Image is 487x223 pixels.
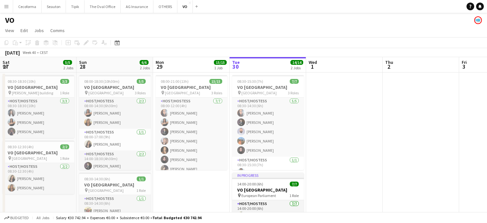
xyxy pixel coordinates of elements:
span: Edit [20,28,28,33]
app-card-role: Host/Hostess2/208:30-12:30 (4h)[PERSON_NAME][PERSON_NAME] [3,163,74,194]
span: Week 40 [21,50,37,55]
span: [GEOGRAPHIC_DATA] [12,156,47,161]
span: 5/5 [63,60,72,65]
button: Seauton [42,0,66,13]
h3: VO [GEOGRAPHIC_DATA] [79,182,151,188]
span: Thu [385,59,393,65]
span: 1 Role [136,188,146,193]
div: 1 Job [214,65,226,70]
span: 27 [2,63,10,70]
span: 30 [231,63,240,70]
span: 1/1 [137,176,146,181]
span: Tue [232,59,240,65]
button: The Oval Office [85,0,121,13]
h1: VO [5,15,14,25]
span: 08:30-18:30 (10h) [8,79,36,84]
span: 08:30-12:30 (4h) [8,144,34,149]
span: 3 Roles [135,90,146,95]
span: Total Budgeted €30 742.94 [152,215,201,220]
span: 7/7 [290,79,299,84]
app-job-card: 08:30-18:30 (10h)3/3VO [GEOGRAPHIC_DATA] [PERSON_NAME] building1 RoleHost/Hostess3/308:30-18:30 (... [3,75,74,138]
span: All jobs [35,215,51,220]
span: 1 Role [289,193,299,198]
app-card-role: Host/Hostess2/214:00-18:30 (4h30m)[PERSON_NAME] [79,150,151,182]
app-job-card: 08:30-12:30 (4h)2/2VO [GEOGRAPHIC_DATA] [GEOGRAPHIC_DATA]1 RoleHost/Hostess2/208:30-12:30 (4h)[PE... [3,141,74,194]
div: CEST [40,50,48,55]
span: 2/2 [60,144,69,149]
app-card-role: Host/Hostess1/108:30-15:30 (7h)[PERSON_NAME] [232,157,304,178]
app-job-card: 08:00-18:30 (10h30m)5/5VO [GEOGRAPHIC_DATA] [GEOGRAPHIC_DATA]3 RolesHost/Hostess2/208:00-14:30 (6... [79,75,151,170]
a: Jobs [32,26,46,35]
div: 2 Jobs [140,65,150,70]
a: Comms [48,26,67,35]
h3: VO [GEOGRAPHIC_DATA] [156,84,227,90]
app-job-card: 08:30-14:30 (6h)1/1VO [GEOGRAPHIC_DATA] [GEOGRAPHIC_DATA]1 RoleHost/Hostess1/108:30-14:30 (6h)[PE... [79,173,151,217]
h3: VO [GEOGRAPHIC_DATA] [232,84,304,90]
app-user-avatar: HR Team [474,16,482,24]
h3: VO [GEOGRAPHIC_DATA] [3,150,74,156]
span: Wed [309,59,317,65]
div: Salary €30 742.94 + Expenses €0.00 + Subsistence €0.00 = [56,215,201,220]
h3: VO [GEOGRAPHIC_DATA] [232,187,304,193]
span: 29 [155,63,164,70]
span: 08:00-18:30 (10h30m) [84,79,119,84]
app-card-role: Host/Hostess5/508:30-14:30 (6h)[PERSON_NAME][PERSON_NAME][PERSON_NAME][PERSON_NAME][PERSON_NAME] [232,98,304,157]
app-card-role: Host/Hostess1/108:30-14:30 (6h)[PERSON_NAME] [79,195,151,217]
span: 08:00-21:00 (13h) [161,79,189,84]
span: 7/7 [290,182,299,186]
span: 08:30-14:30 (6h) [84,176,110,181]
app-card-role: Host/Hostess1/108:00-17:00 (9h)[PERSON_NAME] [79,129,151,150]
a: View [3,26,17,35]
span: Jobs [34,28,44,33]
span: 3 [461,63,467,70]
h3: VO [GEOGRAPHIC_DATA] [79,84,151,90]
span: Budgeted [10,216,29,220]
button: AG Insurance [121,0,153,13]
span: [GEOGRAPHIC_DATA] [88,188,124,193]
span: Fri [462,59,467,65]
span: Sun [79,59,87,65]
span: 1 [308,63,317,70]
span: View [5,28,14,33]
app-card-role: Host/Hostess3/308:30-18:30 (10h)[PERSON_NAME][PERSON_NAME][PERSON_NAME] [3,98,74,138]
span: 15/15 [209,79,222,84]
button: Tipik [66,0,85,13]
span: 14:00-20:00 (6h) [237,182,263,186]
span: 6/6 [140,60,149,65]
span: 1 Role [60,156,69,161]
span: 3 Roles [211,90,222,95]
span: 3 Roles [288,90,299,95]
span: 08:30-15:30 (7h) [237,79,263,84]
span: 5/5 [137,79,146,84]
span: 3/3 [60,79,69,84]
span: 2 [384,63,393,70]
div: 2 Jobs [63,65,73,70]
span: 28 [78,63,87,70]
app-job-card: 08:00-21:00 (13h)15/15VO [GEOGRAPHIC_DATA] [GEOGRAPHIC_DATA]3 RolesHost/Hostess7/708:00-12:00 (4h... [156,75,227,170]
app-card-role: Host/Hostess2/208:00-14:30 (6h30m)[PERSON_NAME][PERSON_NAME] [79,98,151,129]
app-card-role: Host/Hostess7/708:00-12:00 (4h)[PERSON_NAME][PERSON_NAME][PERSON_NAME][PERSON_NAME][PERSON_NAME][... [156,98,227,175]
button: OTHERS [153,0,177,13]
span: [GEOGRAPHIC_DATA] [88,90,124,95]
span: 15/15 [214,60,227,65]
span: 14/14 [290,60,303,65]
h3: VO [GEOGRAPHIC_DATA] [3,84,74,90]
span: Sat [3,59,10,65]
button: VO [177,0,193,13]
button: Budgeted [3,214,30,221]
span: [GEOGRAPHIC_DATA] [165,90,200,95]
span: European Parliament [241,193,276,198]
div: 2 Jobs [291,65,303,70]
span: [PERSON_NAME] building [12,90,53,95]
span: Mon [156,59,164,65]
span: 1 Role [60,90,69,95]
span: [GEOGRAPHIC_DATA] [241,90,277,95]
a: Edit [18,26,30,35]
span: Comms [50,28,65,33]
app-job-card: 08:30-15:30 (7h)7/7VO [GEOGRAPHIC_DATA] [GEOGRAPHIC_DATA]3 RolesHost/Hostess5/508:30-14:30 (6h)[P... [232,75,304,170]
